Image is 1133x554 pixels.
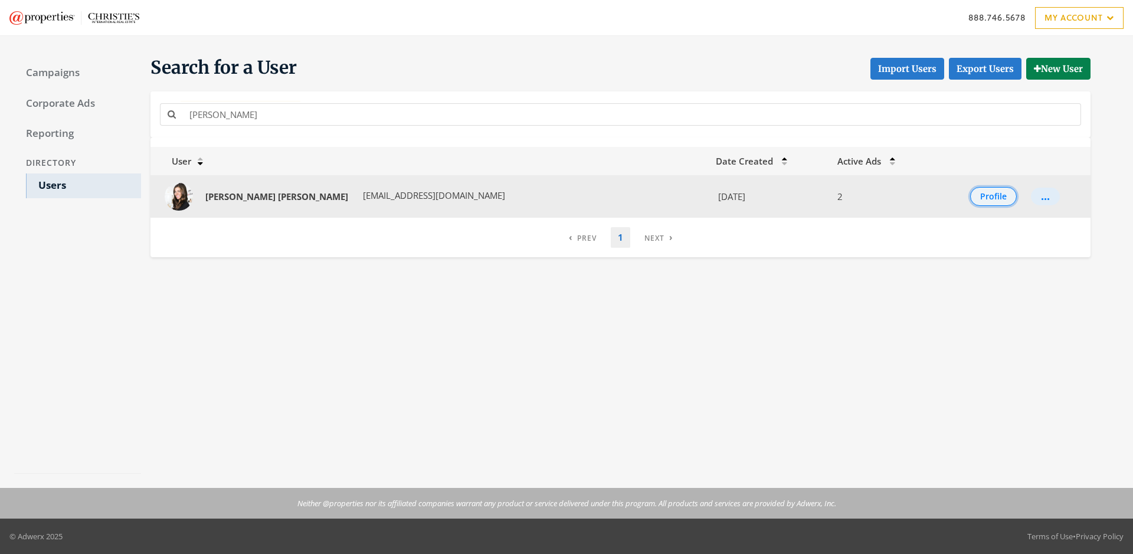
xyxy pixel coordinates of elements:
a: Privacy Policy [1076,531,1124,542]
img: Nicole Dahl profile [165,182,193,211]
button: ... [1031,188,1060,205]
div: Directory [14,152,141,174]
span: [EMAIL_ADDRESS][DOMAIN_NAME] [361,189,505,201]
strong: [PERSON_NAME] [205,191,276,202]
a: [PERSON_NAME] [PERSON_NAME] [198,186,356,208]
a: 1 [611,227,630,248]
a: 888.746.5678 [968,11,1026,24]
i: Search for a name or email address [168,110,176,119]
span: User [158,155,191,167]
img: Adwerx [9,11,139,25]
nav: pagination [562,227,680,248]
a: Export Users [949,58,1021,80]
span: Active Ads [837,155,881,167]
a: My Account [1035,7,1124,29]
span: Date Created [716,155,773,167]
a: Users [26,173,141,198]
a: Reporting [14,122,141,146]
span: Search for a User [150,56,297,80]
td: [DATE] [709,175,830,218]
p: © Adwerx 2025 [9,530,63,542]
div: • [1027,530,1124,542]
td: 2 [830,175,931,218]
button: Profile [970,187,1017,206]
button: New User [1026,58,1091,80]
a: Campaigns [14,61,141,86]
a: Terms of Use [1027,531,1073,542]
p: Neither @properties nor its affiliated companies warrant any product or service delivered under t... [297,497,836,509]
button: Import Users [870,58,944,80]
input: Search for a name or email address [182,103,1081,125]
strong: [PERSON_NAME] [278,191,348,202]
div: ... [1041,196,1050,197]
a: Corporate Ads [14,91,141,116]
